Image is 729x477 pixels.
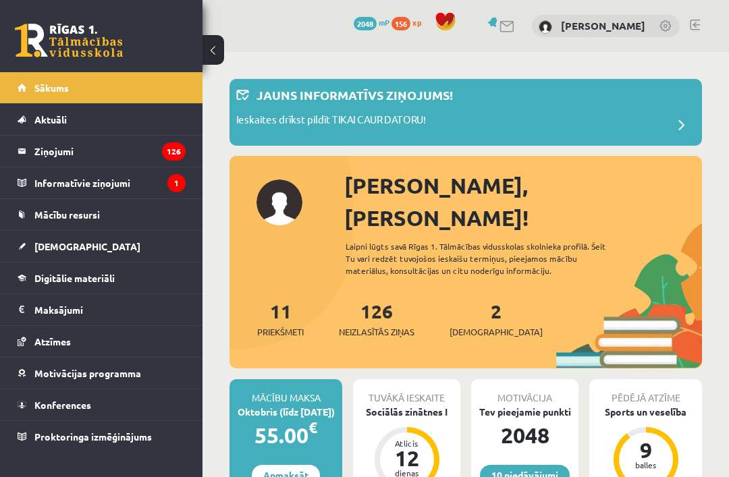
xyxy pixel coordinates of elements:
[230,379,342,405] div: Mācību maksa
[450,325,543,339] span: [DEMOGRAPHIC_DATA]
[34,167,186,198] legend: Informatīvie ziņojumi
[18,167,186,198] a: Informatīvie ziņojumi1
[387,439,427,447] div: Atlicis
[387,469,427,477] div: dienas
[18,358,186,389] a: Motivācijas programma
[34,82,69,94] span: Sākums
[339,299,414,339] a: 126Neizlasītās ziņas
[18,421,186,452] a: Proktoringa izmēģinājums
[626,461,666,469] div: balles
[18,199,186,230] a: Mācību resursi
[18,262,186,293] a: Digitālie materiāli
[257,299,304,339] a: 11Priekšmeti
[308,418,317,437] span: €
[589,405,702,419] div: Sports un veselība
[167,174,186,192] i: 1
[18,326,186,357] a: Atzīmes
[18,104,186,135] a: Aktuāli
[18,294,186,325] a: Maksājumi
[34,208,100,221] span: Mācību resursi
[15,24,123,57] a: Rīgas 1. Tālmācības vidusskola
[344,169,702,234] div: [PERSON_NAME], [PERSON_NAME]!
[34,136,186,167] legend: Ziņojumi
[387,447,427,469] div: 12
[561,19,645,32] a: [PERSON_NAME]
[353,379,460,405] div: Tuvākā ieskaite
[450,299,543,339] a: 2[DEMOGRAPHIC_DATA]
[256,86,453,104] p: Jauns informatīvs ziņojums!
[34,335,71,347] span: Atzīmes
[379,17,389,28] span: mP
[34,272,115,284] span: Digitālie materiāli
[471,405,578,419] div: Tev pieejamie punkti
[391,17,428,28] a: 156 xp
[34,113,67,125] span: Aktuāli
[230,419,342,451] div: 55.00
[339,325,414,339] span: Neizlasītās ziņas
[34,294,186,325] legend: Maksājumi
[18,136,186,167] a: Ziņojumi126
[236,86,695,139] a: Jauns informatīvs ziņojums! Ieskaites drīkst pildīt TIKAI CAUR DATORU!
[354,17,377,30] span: 2048
[354,17,389,28] a: 2048 mP
[230,405,342,419] div: Oktobris (līdz [DATE])
[626,439,666,461] div: 9
[18,389,186,420] a: Konferences
[236,112,426,131] p: Ieskaites drīkst pildīt TIKAI CAUR DATORU!
[18,231,186,262] a: [DEMOGRAPHIC_DATA]
[34,430,152,443] span: Proktoringa izmēģinājums
[412,17,421,28] span: xp
[18,72,186,103] a: Sākums
[257,325,304,339] span: Priekšmeti
[539,20,552,34] img: Ulrika Gabaliņa
[162,142,186,161] i: 126
[34,367,141,379] span: Motivācijas programma
[391,17,410,30] span: 156
[34,399,91,411] span: Konferences
[471,379,578,405] div: Motivācija
[346,240,629,277] div: Laipni lūgts savā Rīgas 1. Tālmācības vidusskolas skolnieka profilā. Šeit Tu vari redzēt tuvojošo...
[34,240,140,252] span: [DEMOGRAPHIC_DATA]
[589,379,702,405] div: Pēdējā atzīme
[353,405,460,419] div: Sociālās zinātnes I
[471,419,578,451] div: 2048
